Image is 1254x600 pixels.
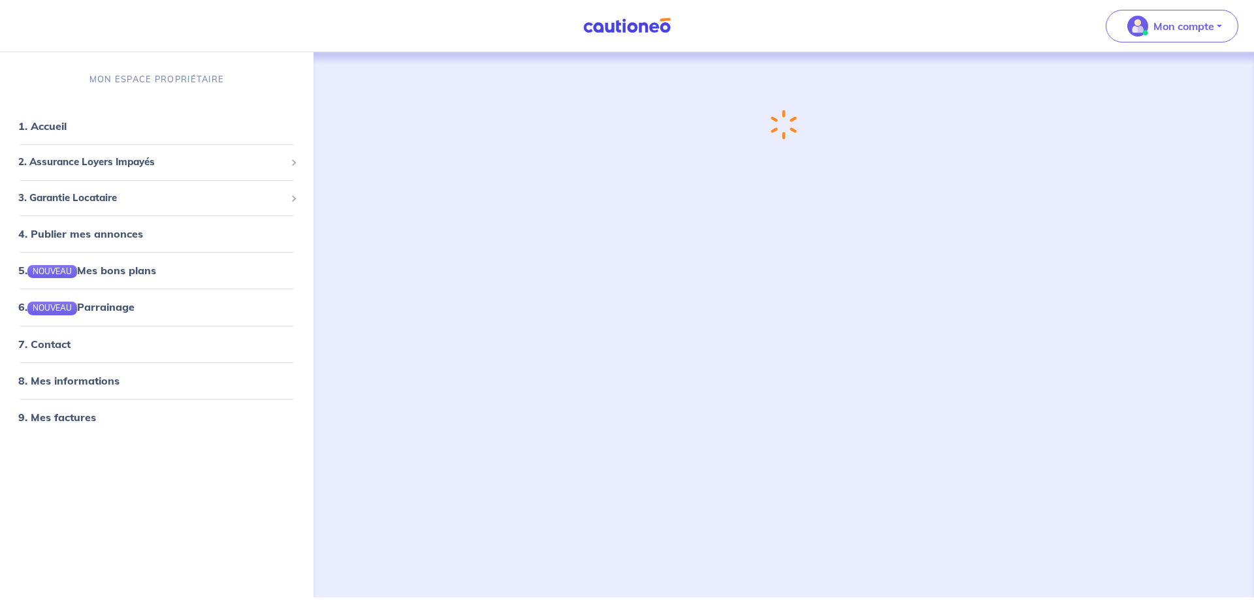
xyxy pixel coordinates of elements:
[18,373,120,387] a: 8. Mes informations
[89,73,224,86] p: MON ESPACE PROPRIÉTAIRE
[5,185,308,211] div: 3. Garantie Locataire
[5,257,308,283] div: 5.NOUVEAUMes bons plans
[578,18,676,34] img: Cautioneo
[18,155,285,170] span: 2. Assurance Loyers Impayés
[5,367,308,393] div: 8. Mes informations
[5,221,308,247] div: 4. Publier mes annonces
[5,403,308,430] div: 9. Mes factures
[5,294,308,320] div: 6.NOUVEAUParrainage
[765,105,803,144] img: loading-spinner
[18,300,135,313] a: 6.NOUVEAUParrainage
[18,191,285,206] span: 3. Garantie Locataire
[18,119,67,133] a: 1. Accueil
[1127,16,1148,37] img: illu_account_valid_menu.svg
[18,264,156,277] a: 5.NOUVEAUMes bons plans
[1153,18,1214,34] p: Mon compte
[5,113,308,139] div: 1. Accueil
[1106,10,1238,42] button: illu_account_valid_menu.svgMon compte
[18,227,143,240] a: 4. Publier mes annonces
[18,410,96,423] a: 9. Mes factures
[5,150,308,175] div: 2. Assurance Loyers Impayés
[18,337,71,350] a: 7. Contact
[5,330,308,356] div: 7. Contact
